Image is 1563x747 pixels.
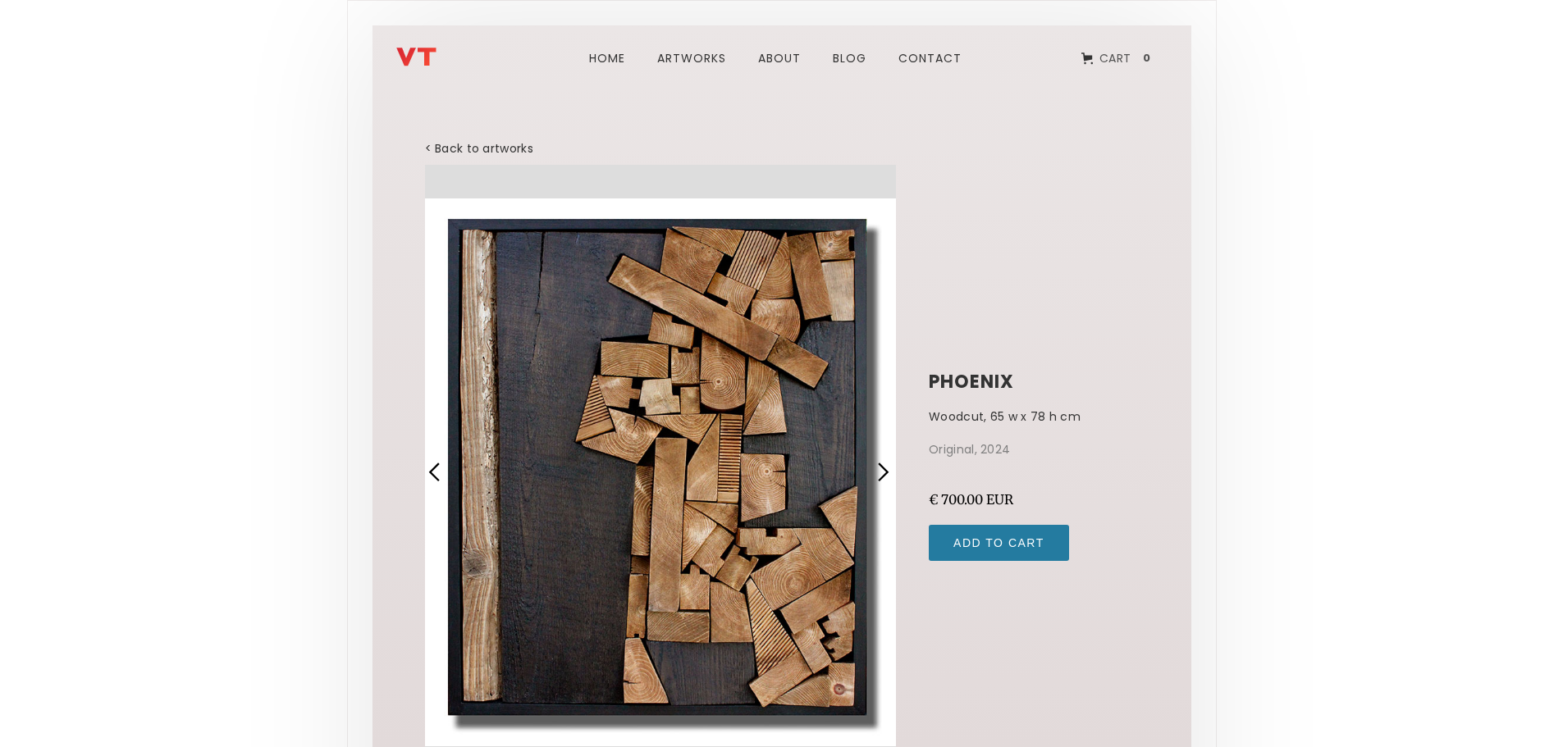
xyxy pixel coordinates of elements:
[889,31,971,85] a: Contact
[929,408,1096,425] p: Woodcut, 65 w x 78 h cm
[823,31,876,85] a: blog
[425,140,533,157] a: < Back to artworks
[396,48,436,66] img: Vladimir Titov
[647,31,736,85] a: ARTWORks
[929,490,1138,508] div: € 700.00 EUR
[1069,43,1168,74] a: Open cart
[1099,50,1131,66] div: Cart
[929,372,1138,392] h1: Phoenix
[1138,51,1155,66] div: 0
[579,31,635,85] a: Home
[396,34,495,66] a: home
[929,441,1138,458] p: Original, 2024
[748,31,811,85] a: about
[929,525,1069,561] input: Add to Cart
